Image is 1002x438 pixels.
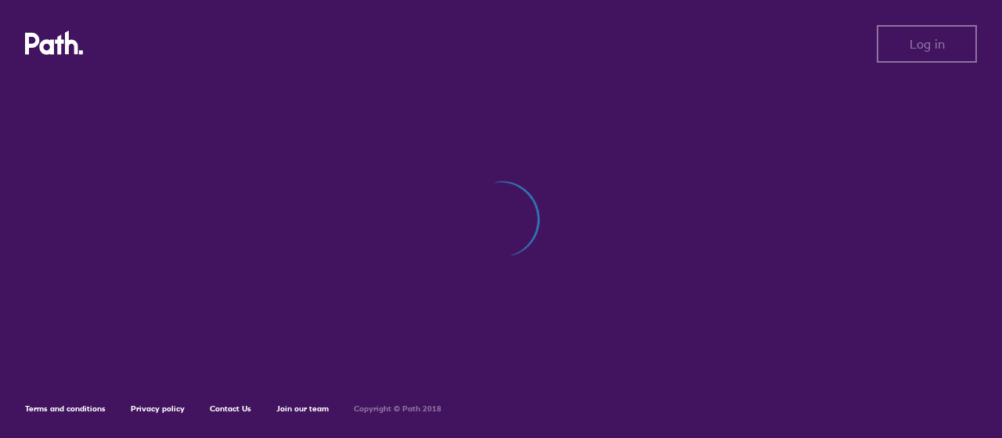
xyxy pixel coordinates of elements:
[25,404,106,414] a: Terms and conditions
[131,404,185,414] a: Privacy policy
[354,404,442,414] h6: Copyright © Path 2018
[877,25,977,63] button: Log in
[910,37,945,51] span: Log in
[276,404,329,414] a: Join our team
[210,404,251,414] a: Contact Us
